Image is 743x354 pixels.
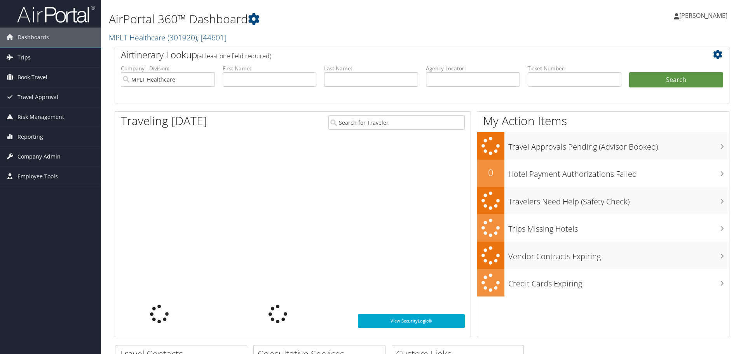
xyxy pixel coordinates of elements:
[17,68,47,87] span: Book Travel
[223,65,317,72] label: First Name:
[17,5,95,23] img: airportal-logo.png
[17,107,64,127] span: Risk Management
[508,247,729,262] h3: Vendor Contracts Expiring
[528,65,622,72] label: Ticket Number:
[477,214,729,242] a: Trips Missing Hotels
[109,32,227,43] a: MPLT Healthcare
[197,32,227,43] span: , [ 44601 ]
[121,113,207,129] h1: Traveling [DATE]
[477,269,729,296] a: Credit Cards Expiring
[508,220,729,234] h3: Trips Missing Hotels
[17,87,58,107] span: Travel Approval
[324,65,418,72] label: Last Name:
[328,115,465,130] input: Search for Traveler
[477,166,504,179] h2: 0
[508,192,729,207] h3: Travelers Need Help (Safety Check)
[477,242,729,269] a: Vendor Contracts Expiring
[17,167,58,186] span: Employee Tools
[477,160,729,187] a: 0Hotel Payment Authorizations Failed
[508,138,729,152] h3: Travel Approvals Pending (Advisor Booked)
[358,314,465,328] a: View SecurityLogic®
[477,132,729,160] a: Travel Approvals Pending (Advisor Booked)
[629,72,723,88] button: Search
[477,113,729,129] h1: My Action Items
[426,65,520,72] label: Agency Locator:
[477,187,729,214] a: Travelers Need Help (Safety Check)
[17,147,61,166] span: Company Admin
[17,127,43,146] span: Reporting
[121,65,215,72] label: Company - Division:
[17,28,49,47] span: Dashboards
[674,4,735,27] a: [PERSON_NAME]
[508,274,729,289] h3: Credit Cards Expiring
[17,48,31,67] span: Trips
[121,48,672,61] h2: Airtinerary Lookup
[679,11,727,20] span: [PERSON_NAME]
[167,32,197,43] span: ( 301920 )
[109,11,527,27] h1: AirPortal 360™ Dashboard
[197,52,271,60] span: (at least one field required)
[508,165,729,180] h3: Hotel Payment Authorizations Failed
